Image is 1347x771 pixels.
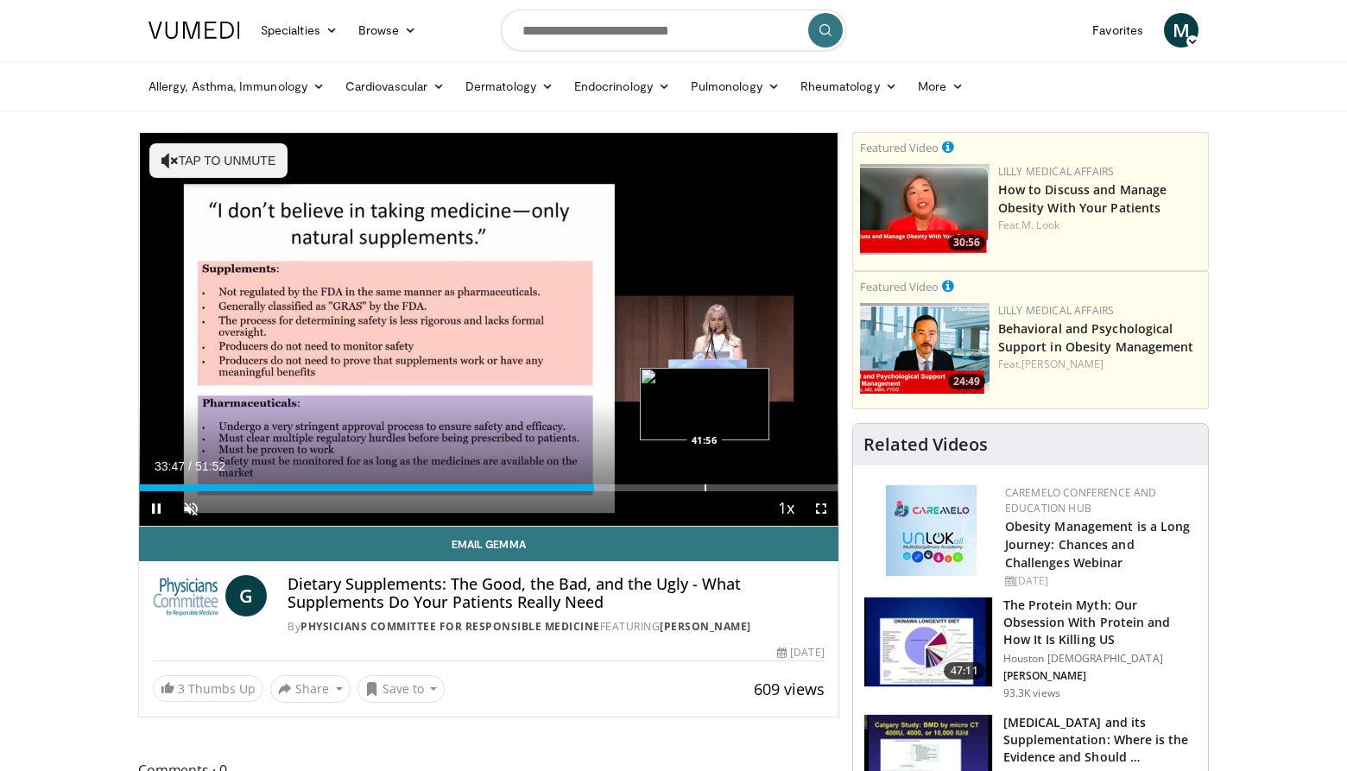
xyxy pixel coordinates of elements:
[1003,652,1198,666] p: Houston [DEMOGRAPHIC_DATA]
[1005,518,1191,571] a: Obesity Management is a Long Journey: Chances and Challenges Webinar
[195,459,225,473] span: 51:52
[804,491,838,526] button: Fullscreen
[250,13,348,47] a: Specialties
[1021,357,1104,371] a: [PERSON_NAME]
[139,527,838,561] a: Email Gemma
[1005,573,1194,589] div: [DATE]
[863,597,1198,700] a: 47:11 The Protein Myth: Our Obsession With Protein and How It Is Killing US Houston [DEMOGRAPHIC_...
[998,320,1194,355] a: Behavioral and Psychological Support in Obesity Management
[153,675,263,702] a: 3 Thumbs Up
[948,235,985,250] span: 30:56
[860,164,990,255] img: c98a6a29-1ea0-4bd5-8cf5-4d1e188984a7.png.150x105_q85_crop-smart_upscale.png
[335,69,455,104] a: Cardiovascular
[501,9,846,51] input: Search topics, interventions
[149,22,240,39] img: VuMedi Logo
[864,597,992,687] img: b7b8b05e-5021-418b-a89a-60a270e7cf82.150x105_q85_crop-smart_upscale.jpg
[300,619,600,634] a: Physicians Committee for Responsible Medicine
[769,491,804,526] button: Playback Rate
[149,143,288,178] button: Tap to unmute
[944,662,985,679] span: 47:11
[1003,597,1198,648] h3: The Protein Myth: Our Obsession With Protein and How It Is Killing US
[907,69,974,104] a: More
[790,69,907,104] a: Rheumatology
[1003,686,1060,700] p: 93.3K views
[178,680,185,697] span: 3
[777,645,824,660] div: [DATE]
[863,434,988,455] h4: Related Videos
[153,575,218,616] img: Physicians Committee for Responsible Medicine
[155,459,185,473] span: 33:47
[660,619,751,634] a: [PERSON_NAME]
[860,140,939,155] small: Featured Video
[564,69,680,104] a: Endocrinology
[998,357,1201,372] div: Feat.
[998,218,1201,233] div: Feat.
[860,164,990,255] a: 30:56
[225,575,267,616] a: G
[348,13,427,47] a: Browse
[357,675,446,703] button: Save to
[1021,218,1059,232] a: M. Look
[1164,13,1198,47] a: M
[188,459,192,473] span: /
[860,279,939,294] small: Featured Video
[948,374,985,389] span: 24:49
[455,69,564,104] a: Dermatology
[288,619,824,635] div: By FEATURING
[680,69,790,104] a: Pulmonology
[1082,13,1154,47] a: Favorites
[754,679,825,699] span: 609 views
[640,368,769,440] img: image.jpeg
[998,303,1115,318] a: Lilly Medical Affairs
[998,164,1115,179] a: Lilly Medical Affairs
[860,303,990,394] img: ba3304f6-7838-4e41-9c0f-2e31ebde6754.png.150x105_q85_crop-smart_upscale.png
[174,491,208,526] button: Unmute
[288,575,824,612] h4: Dietary Supplements: The Good, the Bad, and the Ugly - What Supplements Do Your Patients Really Need
[139,133,838,527] video-js: Video Player
[1005,485,1157,515] a: CaReMeLO Conference and Education Hub
[998,181,1167,216] a: How to Discuss and Manage Obesity With Your Patients
[139,491,174,526] button: Pause
[270,675,351,703] button: Share
[1003,669,1198,683] p: [PERSON_NAME]
[886,485,977,576] img: 45df64a9-a6de-482c-8a90-ada250f7980c.png.150x105_q85_autocrop_double_scale_upscale_version-0.2.jpg
[1003,714,1198,766] h3: [MEDICAL_DATA] and its Supplementation: Where is the Evidence and Should …
[139,484,838,491] div: Progress Bar
[860,303,990,394] a: 24:49
[138,69,335,104] a: Allergy, Asthma, Immunology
